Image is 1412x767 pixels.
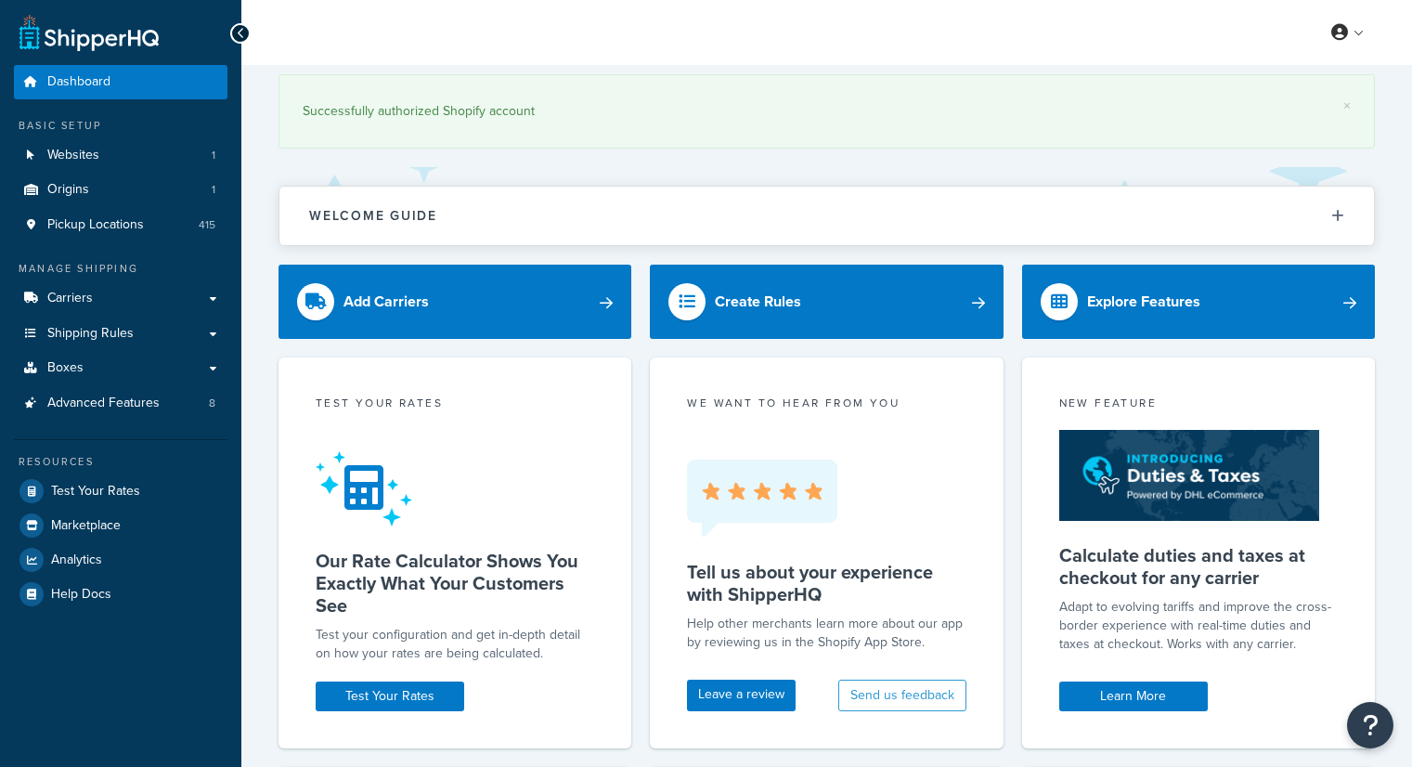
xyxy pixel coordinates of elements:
span: 1 [212,182,215,198]
a: Shipping Rules [14,317,227,351]
p: Help other merchants learn more about our app by reviewing us in the Shopify App Store. [687,615,965,652]
a: Explore Features [1022,265,1375,339]
div: Add Carriers [343,289,429,315]
a: Websites1 [14,138,227,173]
h2: Welcome Guide [309,209,437,223]
span: Test Your Rates [51,484,140,500]
li: Pickup Locations [14,208,227,242]
span: 8 [209,396,215,411]
h5: Tell us about your experience with ShipperHQ [687,561,965,605]
a: Boxes [14,351,227,385]
span: Origins [47,182,89,198]
a: Test Your Rates [316,682,464,711]
span: 1 [212,148,215,163]
p: Adapt to evolving tariffs and improve the cross-border experience with real-time duties and taxes... [1059,598,1338,654]
button: Open Resource Center [1347,702,1393,748]
div: Manage Shipping [14,261,227,277]
div: Test your configuration and get in-depth detail on how your rates are being calculated. [316,626,594,663]
span: 415 [199,217,215,233]
span: Carriers [47,291,93,306]
div: Resources [14,454,227,470]
li: Origins [14,173,227,207]
a: Add Carriers [279,265,631,339]
div: Basic Setup [14,118,227,134]
a: Carriers [14,281,227,316]
span: Boxes [47,360,84,376]
a: Learn More [1059,682,1208,711]
li: Advanced Features [14,386,227,421]
h5: Calculate duties and taxes at checkout for any carrier [1059,544,1338,589]
a: × [1343,98,1351,113]
div: Explore Features [1087,289,1200,315]
button: Send us feedback [838,680,966,711]
a: Marketplace [14,509,227,542]
span: Pickup Locations [47,217,144,233]
a: Help Docs [14,578,227,611]
a: Analytics [14,543,227,577]
span: Help Docs [51,587,111,603]
span: Advanced Features [47,396,160,411]
div: Successfully authorized Shopify account [303,98,1351,124]
div: Test your rates [316,395,594,416]
p: we want to hear from you [687,395,965,411]
span: Websites [47,148,99,163]
a: Origins1 [14,173,227,207]
span: Marketplace [51,518,121,534]
span: Analytics [51,552,102,568]
h5: Our Rate Calculator Shows You Exactly What Your Customers See [316,550,594,617]
a: Advanced Features8 [14,386,227,421]
button: Welcome Guide [279,187,1374,245]
li: Websites [14,138,227,173]
a: Test Your Rates [14,474,227,508]
a: Dashboard [14,65,227,99]
span: Dashboard [47,74,110,90]
span: Shipping Rules [47,326,134,342]
div: Create Rules [715,289,801,315]
a: Leave a review [687,680,796,711]
a: Create Rules [650,265,1003,339]
div: New Feature [1059,395,1338,416]
a: Pickup Locations415 [14,208,227,242]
